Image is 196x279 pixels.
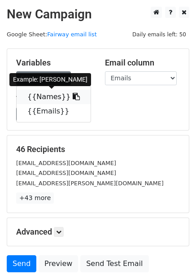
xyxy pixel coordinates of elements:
small: [EMAIL_ADDRESS][DOMAIN_NAME] [16,170,116,176]
h2: New Campaign [7,7,189,22]
h5: Variables [16,58,91,68]
a: +43 more [16,192,54,204]
small: [EMAIL_ADDRESS][DOMAIN_NAME] [16,160,116,166]
a: Preview [39,255,78,272]
a: {{Emails}} [17,104,91,118]
span: Daily emails left: 50 [129,30,189,39]
a: Fairway email list [47,31,97,38]
h5: 46 Recipients [16,144,180,154]
h5: Advanced [16,227,180,237]
div: Example: [PERSON_NAME] [9,73,91,86]
a: Daily emails left: 50 [129,31,189,38]
small: Google Sheet: [7,31,97,38]
a: Send Test Email [80,255,148,272]
a: Send [7,255,36,272]
a: {{Names}} [17,90,91,104]
h5: Email column [105,58,180,68]
small: [EMAIL_ADDRESS][PERSON_NAME][DOMAIN_NAME] [16,180,164,187]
